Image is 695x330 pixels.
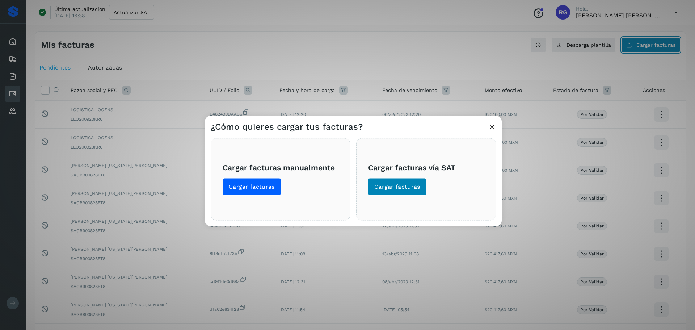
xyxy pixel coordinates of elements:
button: Cargar facturas [368,178,426,195]
h3: Cargar facturas vía SAT [368,163,484,172]
button: Cargar facturas [223,178,281,195]
h3: Cargar facturas manualmente [223,163,338,172]
h3: ¿Cómo quieres cargar tus facturas? [211,121,363,132]
span: Cargar facturas [229,183,275,191]
span: Cargar facturas [374,183,420,191]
